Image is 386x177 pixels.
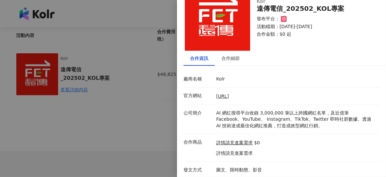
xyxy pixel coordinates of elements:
a: [URL] [216,94,229,99]
p: 廠商名稱 [184,76,213,82]
a: 詳情請見進案需求 [216,140,253,146]
p: 官方網站 [184,93,213,99]
p: 公司簡介 [184,110,213,116]
div: 合作資訊 [190,55,208,62]
p: AI 網紅搜尋平台收錄 3,000,000 筆以上跨國網紅名單，及近億筆 Facebook、YouTube、 Instagram、TikTok、Twitter 即時社群數據。透過 AI 技術達成... [216,110,376,129]
p: 圖文、限時動態、影音 [216,167,376,173]
div: 遠傳電信_202502_KOL專案 [257,5,372,12]
p: Kolr [216,76,376,82]
p: $0 [254,140,260,146]
p: 合作金額： $0 起 [257,31,372,38]
div: 合作細節 [221,55,240,62]
p: 活動檔期：[DATE]-[DATE] [257,24,372,30]
p: 合作商品 [184,139,213,146]
p: 發文方式 [184,167,213,173]
p: 詳情請見進案需求 [216,150,260,157]
p: 發布平台： [257,16,280,22]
